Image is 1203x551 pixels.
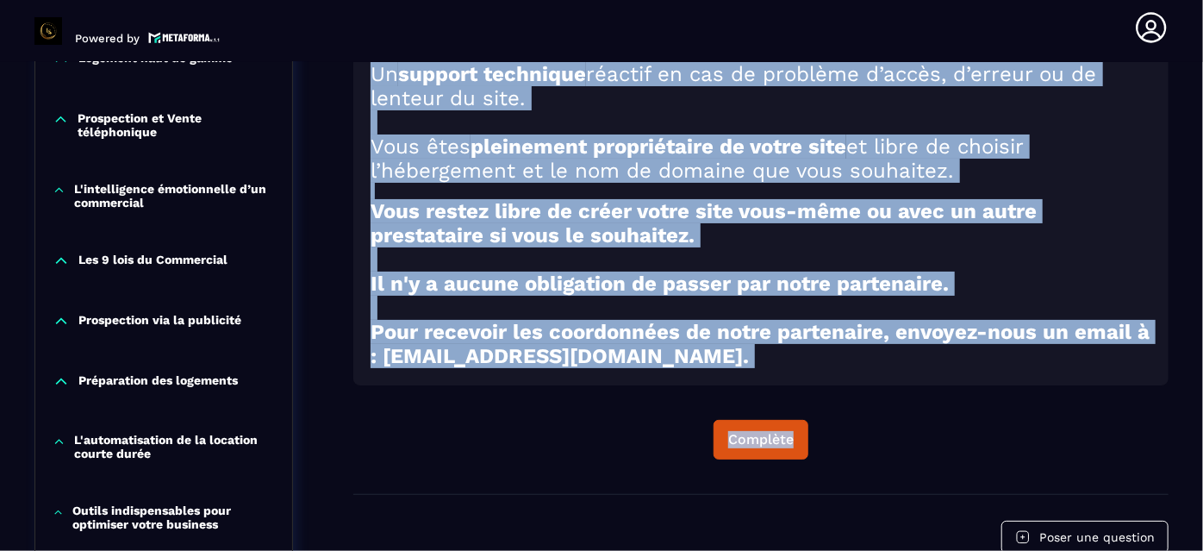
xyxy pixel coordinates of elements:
[74,434,275,461] p: L'automatisation de la location courte durée
[728,431,794,448] div: Complète
[371,199,1037,247] strong: Vous restez libre de créer votre site vous-même ou avec un autre prestataire si vous le souhaitez.
[78,313,241,330] p: Prospection via la publicité
[78,253,228,270] p: Les 9 lois du Commercial
[148,30,221,45] img: logo
[78,111,275,139] p: Prospection et Vente téléphonique
[371,62,1151,110] h2: Un réactif en cas de problème d’accès, d’erreur ou de lenteur du site.
[34,17,62,45] img: logo-branding
[78,373,238,391] p: Préparation des logements
[72,504,275,532] p: Outils indispensables pour optimiser votre business
[74,182,275,210] p: L'intelligence émotionnelle d’un commercial
[371,272,949,296] strong: Il n'y a aucune obligation de passer par notre partenaire.
[371,135,1151,183] h2: Vous êtes et libre de choisir l’hébergement et le nom de domaine que vous souhaitez.
[714,420,808,460] button: Complète
[398,62,586,86] strong: support technique
[471,135,846,159] strong: pleinement propriétaire de votre site
[371,320,1150,368] strong: Pour recevoir les coordonnées de notre partenaire, envoyez-nous un email à : [EMAIL_ADDRESS][DOMA...
[75,32,140,45] p: Powered by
